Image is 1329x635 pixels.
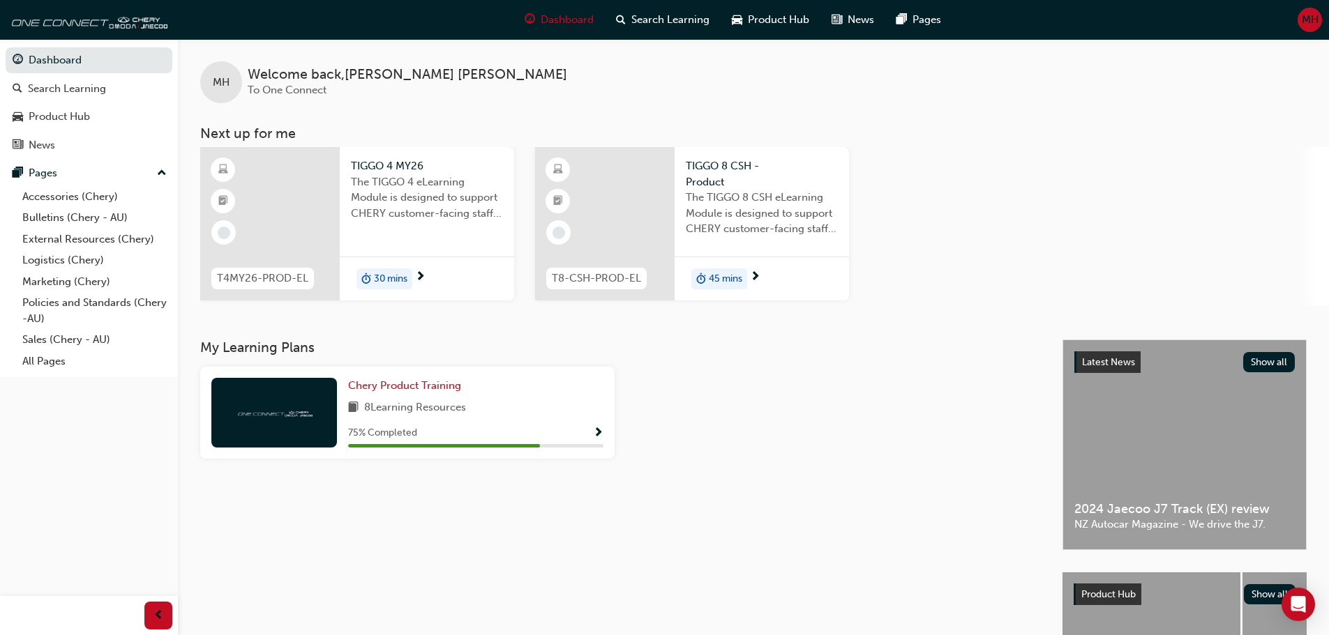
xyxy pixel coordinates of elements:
button: Pages [6,160,172,186]
button: Show Progress [593,424,603,442]
img: oneconnect [236,406,313,419]
div: Search Learning [28,81,106,97]
h3: My Learning Plans [200,339,1040,355]
span: The TIGGO 8 CSH eLearning Module is designed to support CHERY customer-facing staff with the prod... [686,190,838,237]
span: TIGGO 8 CSH - Product [686,158,838,190]
span: News [848,12,874,28]
a: Policies and Standards (Chery -AU) [17,292,172,329]
span: 45 mins [709,271,742,287]
a: Latest NewsShow all [1074,351,1295,374]
span: Latest News [1082,356,1135,368]
span: next-icon [750,271,760,284]
a: Logistics (Chery) [17,250,172,271]
span: Pages [913,12,941,28]
span: pages-icon [896,11,907,29]
span: Search Learning [631,12,709,28]
button: DashboardSearch LearningProduct HubNews [6,45,172,160]
span: search-icon [616,11,626,29]
span: Product Hub [748,12,809,28]
a: Chery Product Training [348,378,467,394]
span: MH [213,75,230,91]
span: guage-icon [525,11,535,29]
button: Show all [1244,584,1296,604]
span: Chery Product Training [348,379,461,392]
span: news-icon [832,11,842,29]
a: Latest NewsShow all2024 Jaecoo J7 Track (EX) reviewNZ Autocar Magazine - We drive the J7. [1063,339,1307,550]
span: Welcome back , [PERSON_NAME] [PERSON_NAME] [248,67,567,83]
span: next-icon [415,271,426,284]
span: learningRecordVerb_NONE-icon [553,227,565,239]
a: External Resources (Chery) [17,229,172,250]
span: pages-icon [13,167,23,180]
a: Product HubShow all [1074,583,1296,606]
span: 2024 Jaecoo J7 Track (EX) review [1074,501,1295,517]
span: car-icon [732,11,742,29]
span: Show Progress [593,427,603,440]
div: Product Hub [29,109,90,125]
span: MH [1302,12,1319,28]
button: Show all [1243,352,1296,372]
span: T8-CSH-PROD-EL [552,270,641,286]
span: car-icon [13,111,23,123]
button: MH [1298,8,1322,32]
a: T4MY26-PROD-ELTIGGO 4 MY26The TIGGO 4 eLearning Module is designed to support CHERY customer-faci... [200,147,514,300]
span: news-icon [13,139,23,152]
a: car-iconProduct Hub [721,6,820,34]
div: Open Intercom Messenger [1282,588,1315,621]
span: Product Hub [1081,588,1136,600]
a: All Pages [17,351,172,372]
span: learningResourceType_ELEARNING-icon [553,161,563,179]
span: 75 % Completed [348,425,417,441]
a: news-iconNews [820,6,885,34]
span: To One Connect [248,84,326,96]
span: booktick-icon [218,192,228,211]
span: duration-icon [696,270,706,288]
a: News [6,132,172,158]
span: TIGGO 4 MY26 [351,158,503,174]
a: T8-CSH-PROD-ELTIGGO 8 CSH - ProductThe TIGGO 8 CSH eLearning Module is designed to support CHERY ... [535,147,849,300]
a: Sales (Chery - AU) [17,329,172,351]
a: Dashboard [6,47,172,73]
a: Search Learning [6,76,172,102]
span: up-icon [157,165,167,183]
div: Pages [29,165,57,181]
a: pages-iconPages [885,6,952,34]
span: book-icon [348,399,359,417]
a: Bulletins (Chery - AU) [17,207,172,229]
span: NZ Autocar Magazine - We drive the J7. [1074,517,1295,533]
span: duration-icon [361,270,371,288]
span: learningRecordVerb_NONE-icon [218,227,230,239]
a: search-iconSearch Learning [605,6,721,34]
a: Product Hub [6,104,172,130]
a: guage-iconDashboard [513,6,605,34]
span: booktick-icon [553,192,563,211]
span: 30 mins [374,271,407,287]
div: News [29,137,55,153]
span: The TIGGO 4 eLearning Module is designed to support CHERY customer-facing staff with the product ... [351,174,503,222]
span: Dashboard [541,12,594,28]
span: learningResourceType_ELEARNING-icon [218,161,228,179]
img: oneconnect [7,6,167,33]
span: prev-icon [153,607,164,625]
h3: Next up for me [178,125,1329,141]
span: 8 Learning Resources [364,399,466,417]
span: T4MY26-PROD-EL [217,270,308,286]
span: search-icon [13,83,22,95]
span: guage-icon [13,54,23,67]
a: Marketing (Chery) [17,271,172,293]
a: Accessories (Chery) [17,186,172,208]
